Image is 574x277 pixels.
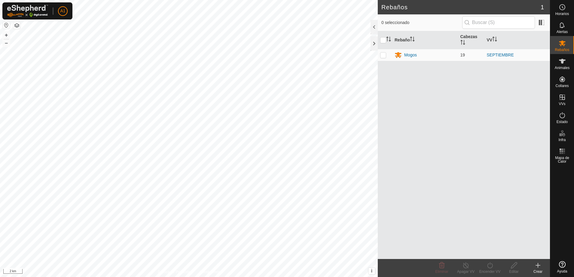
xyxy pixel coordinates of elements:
[552,156,572,163] span: Mapa de Calor
[557,120,568,124] span: Estado
[158,269,192,275] a: Política de Privacidad
[462,16,535,29] input: Buscar (S)
[368,268,375,274] button: i
[559,102,565,106] span: VVs
[478,269,502,274] div: Encender VV
[460,41,465,46] p-sorticon: Activar para ordenar
[404,52,417,58] div: Mogos
[60,8,65,14] span: A1
[392,31,458,49] th: Rebaño
[557,269,567,273] span: Ayuda
[555,84,569,88] span: Collares
[557,30,568,34] span: Alertas
[386,38,391,42] p-sorticon: Activar para ordenar
[458,31,484,49] th: Cabezas
[7,5,48,17] img: Logo Gallagher
[550,259,574,275] a: Ayuda
[200,269,220,275] a: Contáctenos
[3,22,10,29] button: Restablecer Mapa
[555,66,569,70] span: Animales
[435,269,448,274] span: Eliminar
[502,269,526,274] div: Editar
[381,4,541,11] h2: Rebaños
[454,269,478,274] div: Apagar VV
[410,38,415,42] p-sorticon: Activar para ordenar
[492,38,497,42] p-sorticon: Activar para ordenar
[558,138,566,142] span: Infra
[541,3,544,12] span: 1
[555,12,569,16] span: Horarios
[381,20,462,26] span: 0 seleccionado
[526,269,550,274] div: Crear
[487,53,514,57] a: SEPTIEMBRE
[460,53,465,57] span: 19
[3,39,10,47] button: –
[3,32,10,39] button: +
[484,31,550,49] th: VV
[555,48,569,52] span: Rebaños
[371,268,372,273] span: i
[13,22,20,29] button: Capas del Mapa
